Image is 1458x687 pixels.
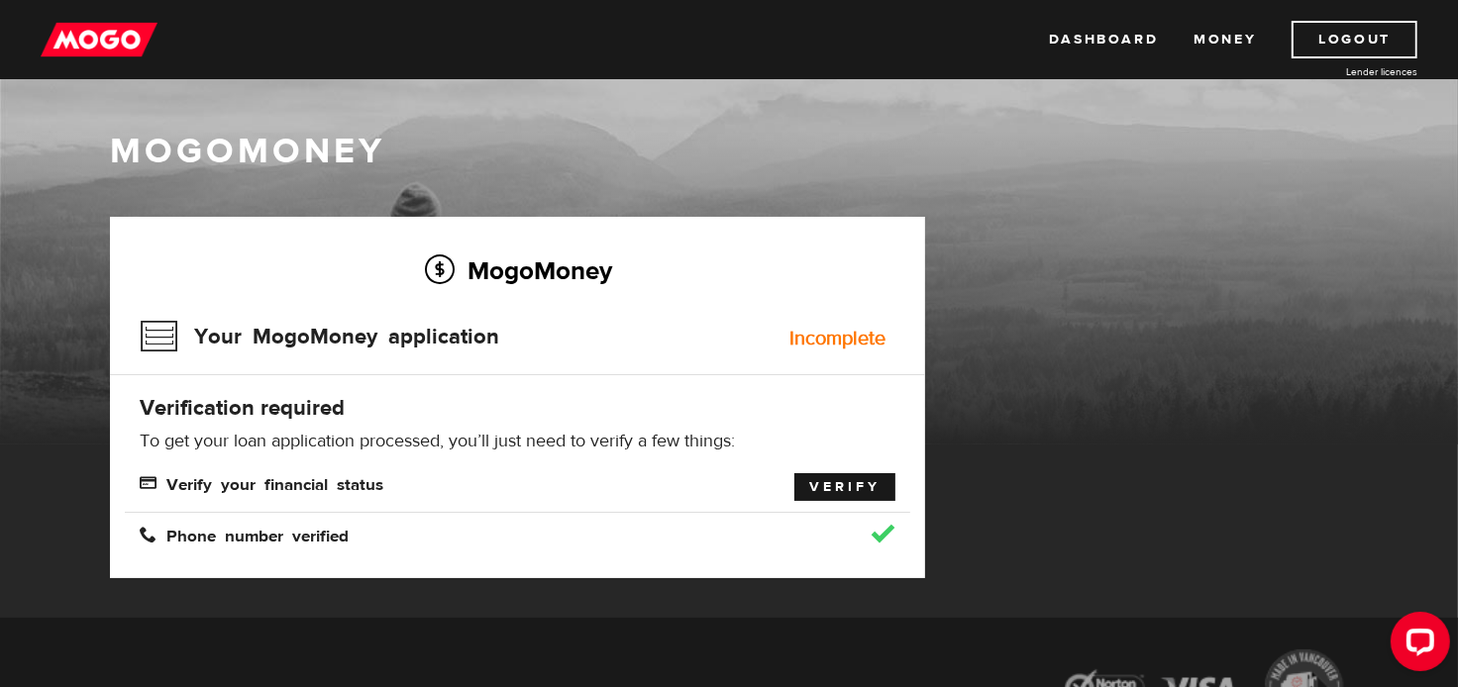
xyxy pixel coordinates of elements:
[1292,21,1417,58] a: Logout
[140,394,895,422] h4: Verification required
[1269,64,1417,79] a: Lender licences
[41,21,157,58] img: mogo_logo-11ee424be714fa7cbb0f0f49df9e16ec.png
[1194,21,1256,58] a: Money
[140,526,349,542] span: Phone number verified
[140,249,895,291] h2: MogoMoney
[1375,604,1458,687] iframe: LiveChat chat widget
[140,311,499,362] h3: Your MogoMoney application
[1049,21,1158,58] a: Dashboard
[140,430,895,453] p: To get your loan application processed, you’ll just need to verify a few things:
[110,131,1348,172] h1: MogoMoney
[789,329,885,348] div: Incomplete
[140,474,383,491] span: Verify your financial status
[794,473,895,501] a: Verify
